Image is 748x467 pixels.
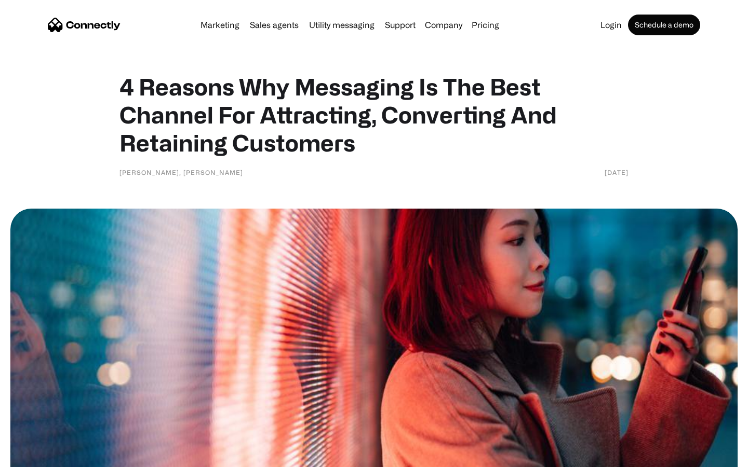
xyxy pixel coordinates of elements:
a: Schedule a demo [628,15,700,35]
a: Marketing [196,21,244,29]
a: Sales agents [246,21,303,29]
a: Support [381,21,420,29]
ul: Language list [21,449,62,463]
a: Pricing [468,21,503,29]
div: [PERSON_NAME], [PERSON_NAME] [119,167,243,177]
a: Utility messaging [305,21,379,29]
a: Login [596,21,626,29]
aside: Language selected: English [10,449,62,463]
div: Company [425,18,462,32]
h1: 4 Reasons Why Messaging Is The Best Channel For Attracting, Converting And Retaining Customers [119,73,629,157]
div: [DATE] [605,167,629,177]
